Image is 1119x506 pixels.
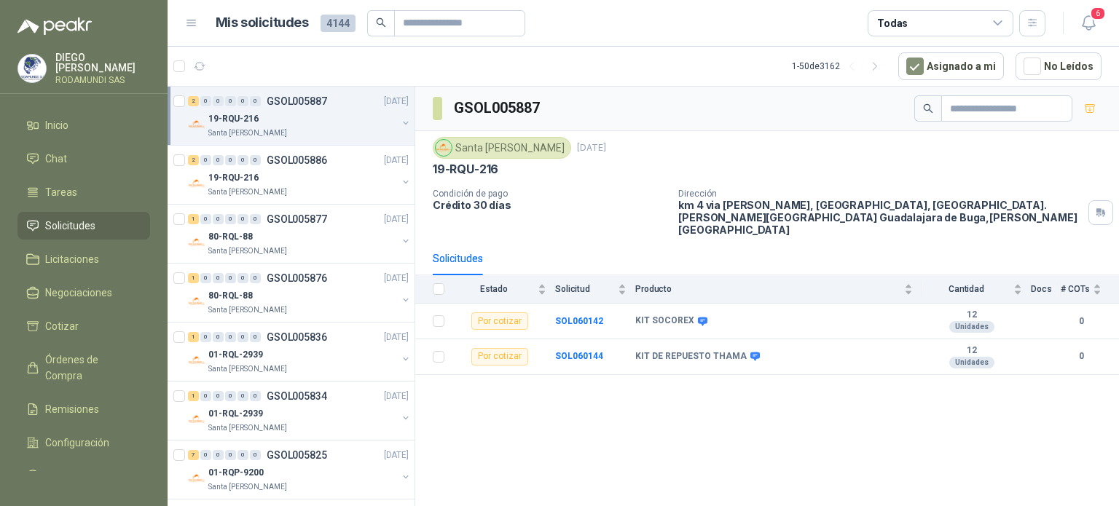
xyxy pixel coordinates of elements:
p: Santa [PERSON_NAME] [208,422,287,434]
div: 0 [225,391,236,401]
p: RODAMUNDI SAS [55,76,150,84]
span: Chat [45,151,67,167]
div: 1 [188,214,199,224]
b: SOL060144 [555,351,603,361]
a: Solicitudes [17,212,150,240]
div: 2 [188,96,199,106]
div: 0 [250,273,261,283]
a: Remisiones [17,395,150,423]
div: Santa [PERSON_NAME] [433,137,571,159]
button: Asignado a mi [898,52,1004,80]
div: Unidades [949,357,994,368]
a: Tareas [17,178,150,206]
a: 2 0 0 0 0 0 GSOL005887[DATE] Company Logo19-RQU-216Santa [PERSON_NAME] [188,92,412,139]
th: Producto [635,275,922,304]
span: Producto [635,284,901,294]
div: 0 [213,332,224,342]
span: Solicitudes [45,218,95,234]
p: Santa [PERSON_NAME] [208,304,287,316]
div: 0 [213,96,224,106]
a: 2 0 0 0 0 0 GSOL005886[DATE] Company Logo19-RQU-216Santa [PERSON_NAME] [188,151,412,198]
a: Chat [17,145,150,173]
div: Por cotizar [471,348,528,365]
p: [DATE] [384,331,409,344]
a: Configuración [17,429,150,456]
a: Cotizar [17,312,150,340]
th: Cantidad [922,275,1031,304]
span: search [923,103,933,114]
span: Inicio [45,117,68,133]
p: 01-RQL-2939 [208,348,263,362]
a: 1 0 0 0 0 0 GSOL005877[DATE] Company Logo80-RQL-88Santa [PERSON_NAME] [188,210,412,257]
p: GSOL005834 [267,391,327,401]
a: 1 0 0 0 0 0 GSOL005836[DATE] Company Logo01-RQL-2939Santa [PERSON_NAME] [188,328,412,375]
div: 1 [188,391,199,401]
p: [DATE] [577,141,606,155]
div: 0 [237,450,248,460]
p: [DATE] [384,154,409,167]
p: GSOL005877 [267,214,327,224]
p: [DATE] [384,213,409,226]
b: 12 [922,309,1022,321]
img: Logo peakr [17,17,92,35]
img: Company Logo [188,234,205,251]
div: 0 [250,155,261,165]
span: 4144 [321,15,356,32]
p: 80-RQL-88 [208,289,253,303]
p: [DATE] [384,448,409,462]
span: Órdenes de Compra [45,352,136,384]
p: 19-RQU-216 [433,162,498,177]
span: Manuales y ayuda [45,468,128,484]
div: 0 [200,96,211,106]
div: 0 [237,391,248,401]
div: 0 [213,214,224,224]
a: Negociaciones [17,279,150,307]
p: Santa [PERSON_NAME] [208,481,287,493]
div: 0 [225,96,236,106]
p: Santa [PERSON_NAME] [208,363,287,375]
div: 0 [250,214,261,224]
img: Company Logo [436,140,452,156]
p: GSOL005876 [267,273,327,283]
h3: GSOL005887 [454,97,542,119]
b: 0 [1061,349,1102,363]
p: GSOL005887 [267,96,327,106]
div: 1 [188,273,199,283]
b: KIT DE REPUESTO THAMA [635,351,747,363]
th: Estado [453,275,555,304]
p: [DATE] [384,95,409,108]
p: 19-RQU-216 [208,112,259,126]
th: Solicitud [555,275,635,304]
div: 0 [200,391,211,401]
img: Company Logo [188,352,205,369]
div: 0 [213,391,224,401]
p: [DATE] [384,272,409,285]
img: Company Logo [188,411,205,428]
span: Remisiones [45,401,99,417]
div: 1 [188,332,199,342]
img: Company Logo [188,470,205,487]
div: 0 [250,332,261,342]
div: 0 [200,273,211,283]
span: Configuración [45,435,109,451]
p: 01-RQL-2939 [208,407,263,421]
a: Órdenes de Compra [17,346,150,390]
img: Company Logo [188,175,205,192]
div: Todas [877,15,908,31]
a: SOL060142 [555,316,603,326]
div: Solicitudes [433,250,483,266]
div: 0 [237,332,248,342]
span: Tareas [45,184,77,200]
div: 0 [200,332,211,342]
p: DIEGO [PERSON_NAME] [55,52,150,73]
span: Cantidad [922,284,1010,294]
div: 2 [188,155,199,165]
p: Santa [PERSON_NAME] [208,186,287,198]
div: Por cotizar [471,312,528,330]
div: 0 [225,273,236,283]
b: 0 [1061,315,1102,328]
p: Santa [PERSON_NAME] [208,245,287,257]
div: 0 [213,273,224,283]
a: Licitaciones [17,245,150,273]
